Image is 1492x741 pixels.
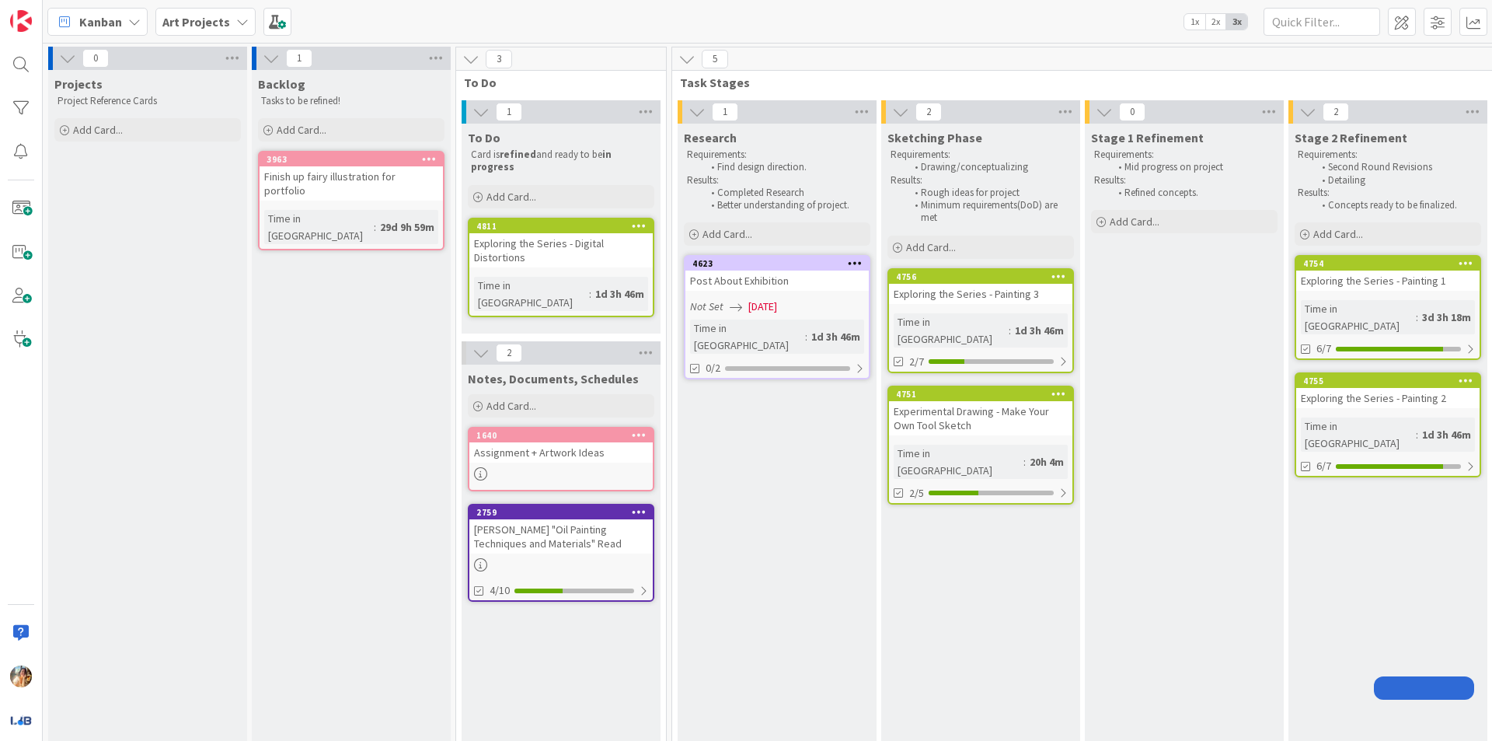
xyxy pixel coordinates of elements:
[1011,322,1068,339] div: 1d 3h 46m
[887,130,982,145] span: Sketching Phase
[469,219,653,233] div: 4811
[1418,309,1475,326] div: 3d 3h 18m
[1184,14,1205,30] span: 1x
[82,49,109,68] span: 0
[54,76,103,92] span: Projects
[1110,161,1275,173] li: Mid progress on project
[469,442,653,463] div: Assignment + Artwork Ideas
[162,14,230,30] b: Art Projects
[277,123,326,137] span: Add Card...
[500,148,536,161] strong: refined
[909,354,924,370] span: 2/7
[1296,271,1480,291] div: Exploring the Series - Painting 1
[486,399,536,413] span: Add Card...
[1009,322,1011,339] span: :
[889,387,1072,401] div: 4751
[10,666,32,687] img: JF
[258,76,305,92] span: Backlog
[267,154,443,165] div: 3963
[702,199,868,211] li: Better understanding of project.
[1091,130,1204,145] span: Stage 1 Refinement
[490,582,510,599] span: 4/10
[261,95,441,107] p: Tasks to be refined!
[1094,174,1274,187] p: Results:
[906,187,1072,199] li: Rough ideas for project
[1316,341,1331,357] span: 6/7
[464,75,647,90] span: To Do
[690,320,805,354] div: Time in [GEOGRAPHIC_DATA]
[692,258,869,269] div: 4623
[1416,309,1418,326] span: :
[476,507,653,518] div: 2759
[894,445,1023,479] div: Time in [GEOGRAPHIC_DATA]
[1226,14,1247,30] span: 3x
[1026,453,1068,470] div: 20h 4m
[468,218,654,317] a: 4811Exploring the Series - Digital DistortionsTime in [GEOGRAPHIC_DATA]:1d 3h 46m
[909,485,924,502] span: 2/5
[685,271,869,291] div: Post About Exhibition
[687,174,867,187] p: Results:
[286,49,312,68] span: 1
[496,344,522,362] span: 2
[258,151,444,250] a: 3963Finish up fairy illustration for portfolioTime in [GEOGRAPHIC_DATA]:29d 9h 59m
[260,166,443,201] div: Finish up fairy illustration for portfolio
[1296,374,1480,388] div: 4755
[79,12,122,31] span: Kanban
[805,328,807,345] span: :
[469,219,653,267] div: 4811Exploring the Series - Digital Distortions
[1313,199,1479,211] li: Concepts ready to be finalized.
[1296,257,1480,271] div: 4754
[1295,372,1481,477] a: 4755Exploring the Series - Painting 2Time in [GEOGRAPHIC_DATA]:1d 3h 46m6/7
[706,360,720,376] span: 0/2
[1303,258,1480,269] div: 4754
[1301,300,1416,334] div: Time in [GEOGRAPHIC_DATA]
[1110,187,1275,199] li: Refined concepts.
[469,233,653,267] div: Exploring the Series - Digital Distortions
[468,371,639,386] span: Notes, Documents, Schedules
[702,50,728,68] span: 5
[1295,255,1481,360] a: 4754Exploring the Series - Painting 1Time in [GEOGRAPHIC_DATA]:3d 3h 18m6/7
[10,10,32,32] img: Visit kanbanzone.com
[684,255,870,379] a: 4623Post About ExhibitionNot Set[DATE]Time in [GEOGRAPHIC_DATA]:1d 3h 46m0/2
[894,313,1009,348] div: Time in [GEOGRAPHIC_DATA]
[702,161,868,173] li: Find design direction.
[685,257,869,271] div: 4623
[1296,257,1480,291] div: 4754Exploring the Series - Painting 1
[889,284,1072,304] div: Exploring the Series - Painting 3
[468,130,500,145] span: To Do
[889,270,1072,304] div: 4756Exploring the Series - Painting 3
[702,187,868,199] li: Completed Research
[891,174,1071,187] p: Results:
[73,123,123,137] span: Add Card...
[469,505,653,554] div: 2759[PERSON_NAME] "Oil Painting Techniques and Materials" Read
[1418,426,1475,443] div: 1d 3h 46m
[486,50,512,68] span: 3
[891,149,1071,161] p: Requirements:
[1205,14,1226,30] span: 2x
[476,430,653,441] div: 1640
[896,271,1072,282] div: 4756
[684,130,737,145] span: Research
[374,218,376,236] span: :
[591,285,648,302] div: 1d 3h 46m
[887,268,1074,373] a: 4756Exploring the Series - Painting 3Time in [GEOGRAPHIC_DATA]:1d 3h 46m2/7
[807,328,864,345] div: 1d 3h 46m
[1119,103,1145,121] span: 0
[58,95,238,107] p: Project Reference Cards
[260,152,443,201] div: 3963Finish up fairy illustration for portfolio
[896,389,1072,400] div: 4751
[10,709,32,731] img: avatar
[260,152,443,166] div: 3963
[1264,8,1380,36] input: Quick Filter...
[486,190,536,204] span: Add Card...
[469,519,653,554] div: [PERSON_NAME] "Oil Painting Techniques and Materials" Read
[1023,453,1026,470] span: :
[474,277,589,311] div: Time in [GEOGRAPHIC_DATA]
[1323,103,1349,121] span: 2
[685,257,869,291] div: 4623Post About Exhibition
[1303,376,1480,386] div: 4755
[476,221,653,232] div: 4811
[1313,174,1479,187] li: Detailing
[1295,130,1407,145] span: Stage 2 Refinement
[712,103,738,121] span: 1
